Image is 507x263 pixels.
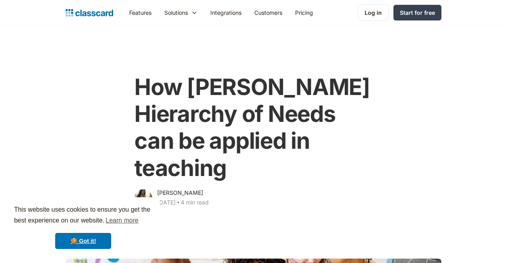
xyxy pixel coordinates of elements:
div: Log in [365,8,382,17]
a: Log in [358,4,389,21]
div: Solutions [158,4,204,22]
a: learn more about cookies [104,214,140,227]
div: Start for free [400,8,435,17]
div: Solutions [164,8,188,17]
a: Start for free [393,5,441,20]
div: ‧ [176,198,181,209]
a: Features [123,4,158,22]
a: home [66,7,113,18]
h1: How [PERSON_NAME] Hierarchy of Needs can be applied in teaching [134,74,373,182]
a: Customers [248,4,289,22]
a: Integrations [204,4,248,22]
div: cookieconsent [6,197,160,257]
div: [PERSON_NAME] [157,188,203,198]
a: dismiss cookie message [55,233,111,249]
div: 4 min read [181,198,209,207]
div: [DATE] [157,198,176,207]
span: This website uses cookies to ensure you get the best experience on our website. [14,205,152,227]
a: Pricing [289,4,319,22]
